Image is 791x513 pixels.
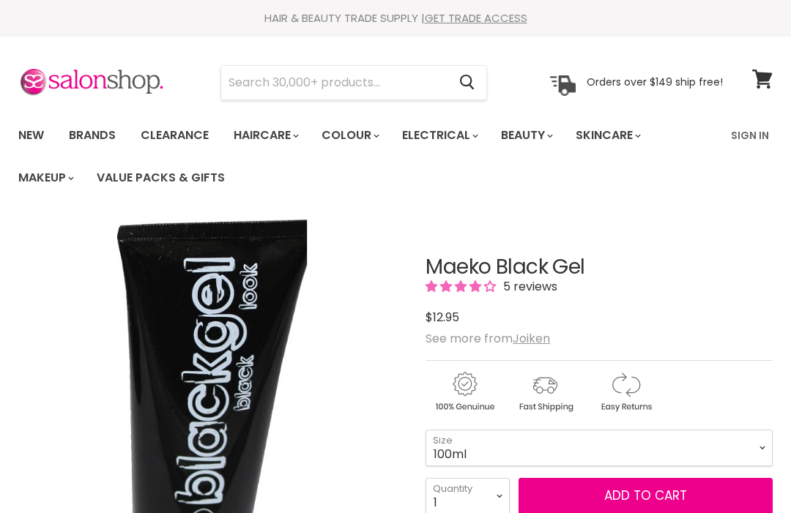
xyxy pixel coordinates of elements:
[426,309,459,326] span: $12.95
[722,120,778,151] a: Sign In
[604,487,687,504] span: Add to cart
[311,120,388,151] a: Colour
[223,120,308,151] a: Haircare
[506,370,584,414] img: shipping.gif
[130,120,220,151] a: Clearance
[490,120,562,151] a: Beauty
[513,330,550,347] a: Joiken
[391,120,487,151] a: Electrical
[565,120,650,151] a: Skincare
[587,75,723,89] p: Orders over $149 ship free!
[499,278,557,295] span: 5 reviews
[426,256,773,279] h1: Maeko Black Gel
[86,162,236,193] a: Value Packs & Gifts
[221,66,448,100] input: Search
[7,162,83,193] a: Makeup
[426,278,499,295] span: 4.20 stars
[426,330,550,347] span: See more from
[426,370,503,414] img: genuine.gif
[220,65,487,100] form: Product
[7,114,722,199] ul: Main menu
[425,10,527,26] a: GET TRADE ACCESS
[58,120,127,151] a: Brands
[448,66,486,100] button: Search
[587,370,664,414] img: returns.gif
[7,120,55,151] a: New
